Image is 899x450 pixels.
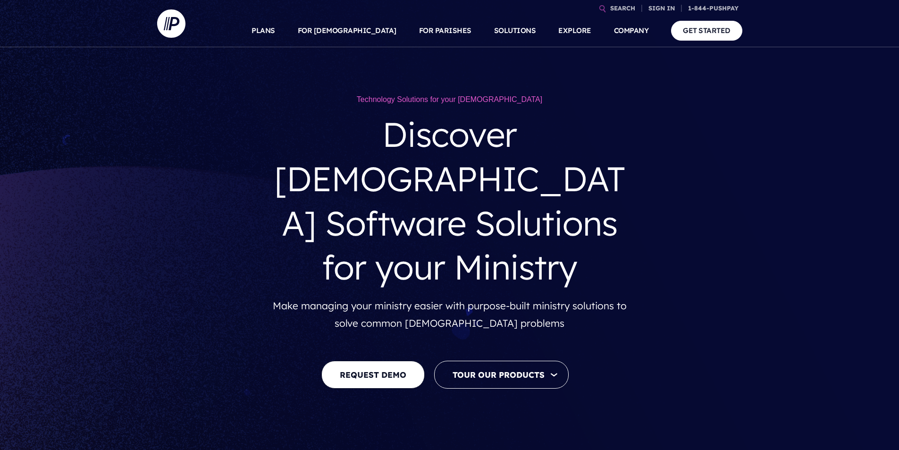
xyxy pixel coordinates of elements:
a: FOR [DEMOGRAPHIC_DATA] [298,14,396,47]
h3: Discover [DEMOGRAPHIC_DATA] Software Solutions for your Ministry [273,105,627,297]
a: PLANS [252,14,275,47]
a: REQUEST DEMO [321,361,425,389]
a: EXPLORE [558,14,591,47]
a: SOLUTIONS [494,14,536,47]
button: Tour Our Products [434,361,569,389]
a: COMPANY [614,14,649,47]
p: Make managing your ministry easier with purpose-built ministry solutions to solve common [DEMOGRA... [273,297,627,332]
a: FOR PARISHES [419,14,471,47]
h1: Technology Solutions for your [DEMOGRAPHIC_DATA] [273,94,627,105]
a: GET STARTED [671,21,742,40]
